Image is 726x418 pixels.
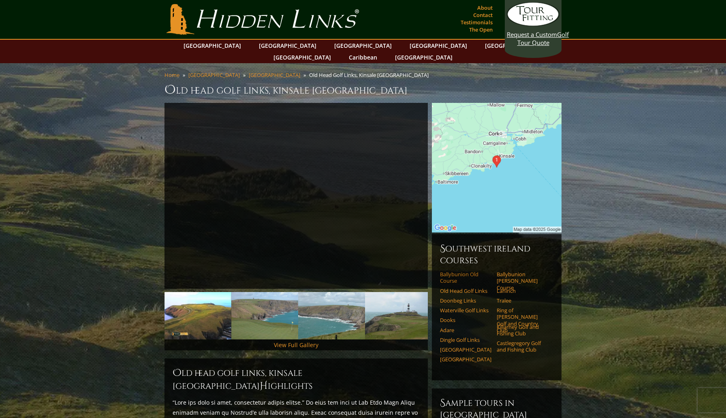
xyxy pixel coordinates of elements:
[173,367,420,392] h2: Old Head Golf Links, Kinsale [GEOGRAPHIC_DATA] ighlights
[164,71,179,79] a: Home
[497,340,548,353] a: Castlegregory Golf and Fishing Club
[249,71,300,79] a: [GEOGRAPHIC_DATA]
[179,40,245,51] a: [GEOGRAPHIC_DATA]
[467,24,495,35] a: The Open
[475,2,495,13] a: About
[497,288,548,294] a: Lahinch
[440,356,491,363] a: [GEOGRAPHIC_DATA]
[188,71,240,79] a: [GEOGRAPHIC_DATA]
[391,51,457,63] a: [GEOGRAPHIC_DATA]
[260,380,268,392] span: H
[440,297,491,304] a: Doonbeg Links
[440,346,491,353] a: [GEOGRAPHIC_DATA]
[507,30,557,38] span: Request a Custom
[497,271,548,291] a: Ballybunion [PERSON_NAME] Course
[309,71,432,79] li: Old Head Golf Links, Kinsale [GEOGRAPHIC_DATA]
[269,51,335,63] a: [GEOGRAPHIC_DATA]
[497,324,548,337] a: Killarney Golf and Fishing Club
[497,297,548,304] a: Tralee
[440,288,491,294] a: Old Head Golf Links
[274,341,318,349] a: View Full Gallery
[440,242,553,266] h6: Southwest Ireland Courses
[497,307,548,333] a: Ring of [PERSON_NAME] Golf and Country Club
[440,337,491,343] a: Dingle Golf Links
[440,271,491,284] a: Ballybunion Old Course
[440,317,491,323] a: Dooks
[330,40,396,51] a: [GEOGRAPHIC_DATA]
[481,40,547,51] a: [GEOGRAPHIC_DATA]
[255,40,320,51] a: [GEOGRAPHIC_DATA]
[432,103,562,232] img: Google Map of Old Head Golf Links, Kinsale, Ireland
[406,40,471,51] a: [GEOGRAPHIC_DATA]
[471,9,495,21] a: Contact
[459,17,495,28] a: Testimonials
[440,327,491,333] a: Adare
[164,103,428,289] iframe: To enrich screen reader interactions, please activate Accessibility in Grammarly extension settings
[345,51,381,63] a: Caribbean
[440,307,491,313] a: Waterville Golf Links
[164,82,562,98] h1: Old Head Golf Links, Kinsale [GEOGRAPHIC_DATA]
[507,2,559,47] a: Request a CustomGolf Tour Quote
